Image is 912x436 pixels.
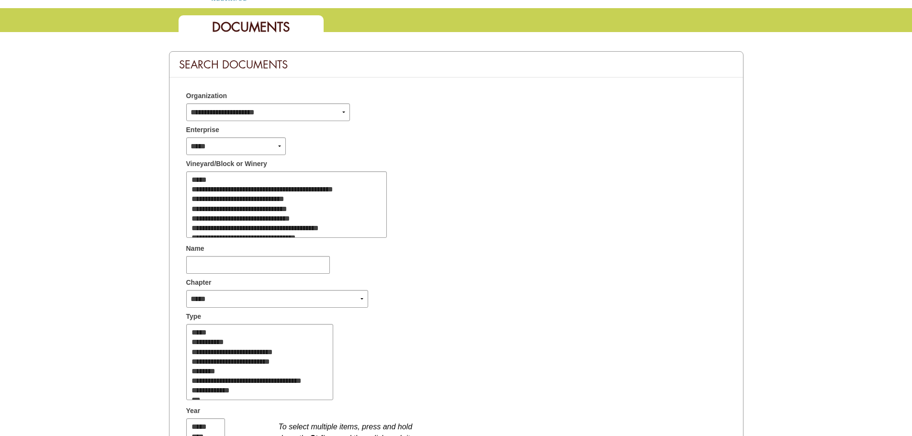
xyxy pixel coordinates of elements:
span: Chapter [186,278,212,288]
span: Enterprise [186,125,219,135]
span: Name [186,244,204,254]
span: Organization [186,91,227,101]
span: Year [186,406,201,416]
span: Documents [212,19,290,35]
span: Type [186,312,202,322]
span: Vineyard/Block or Winery [186,159,267,169]
div: Search Documents [169,52,743,78]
